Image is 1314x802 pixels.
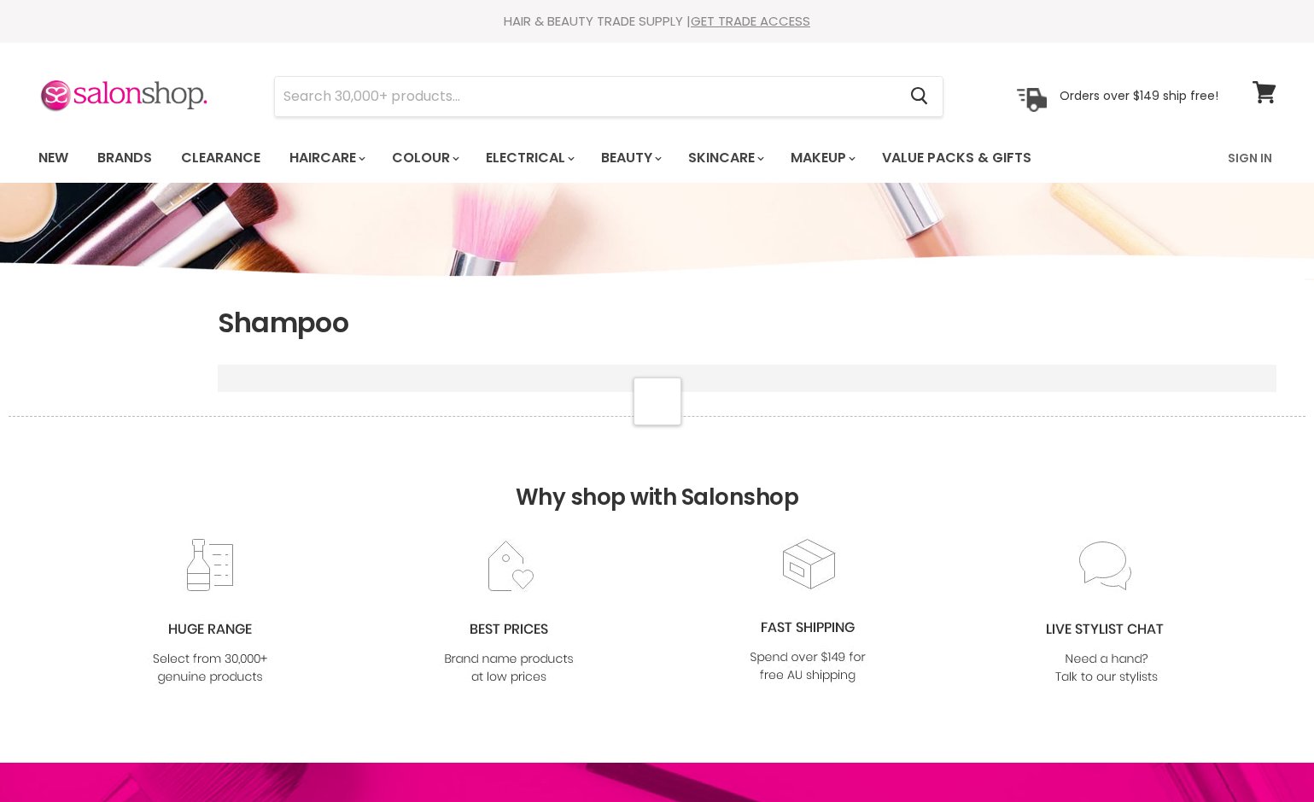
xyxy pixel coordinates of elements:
nav: Main [17,133,1298,183]
a: Value Packs & Gifts [869,140,1044,176]
form: Product [274,76,943,117]
a: GET TRADE ACCESS [691,12,810,30]
img: range2_8cf790d4-220e-469f-917d-a18fed3854b6.jpg [141,538,279,688]
button: Search [897,77,943,116]
a: New [26,140,81,176]
h2: Why shop with Salonshop [9,416,1305,536]
a: Skincare [675,140,774,176]
img: chat_c0a1c8f7-3133-4fc6-855f-7264552747f6.jpg [1037,538,1176,688]
input: Search [275,77,897,116]
a: Clearance [168,140,273,176]
a: Colour [379,140,470,176]
img: prices.jpg [440,538,578,688]
a: Electrical [473,140,585,176]
a: Haircare [277,140,376,176]
a: Beauty [588,140,672,176]
a: Brands [85,140,165,176]
ul: Main menu [26,133,1131,183]
div: HAIR & BEAUTY TRADE SUPPLY | [17,13,1298,30]
p: Orders over $149 ship free! [1060,88,1218,103]
a: Sign In [1218,140,1282,176]
a: Makeup [778,140,866,176]
img: fast.jpg [739,536,877,686]
h1: Shampoo [218,305,1276,341]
